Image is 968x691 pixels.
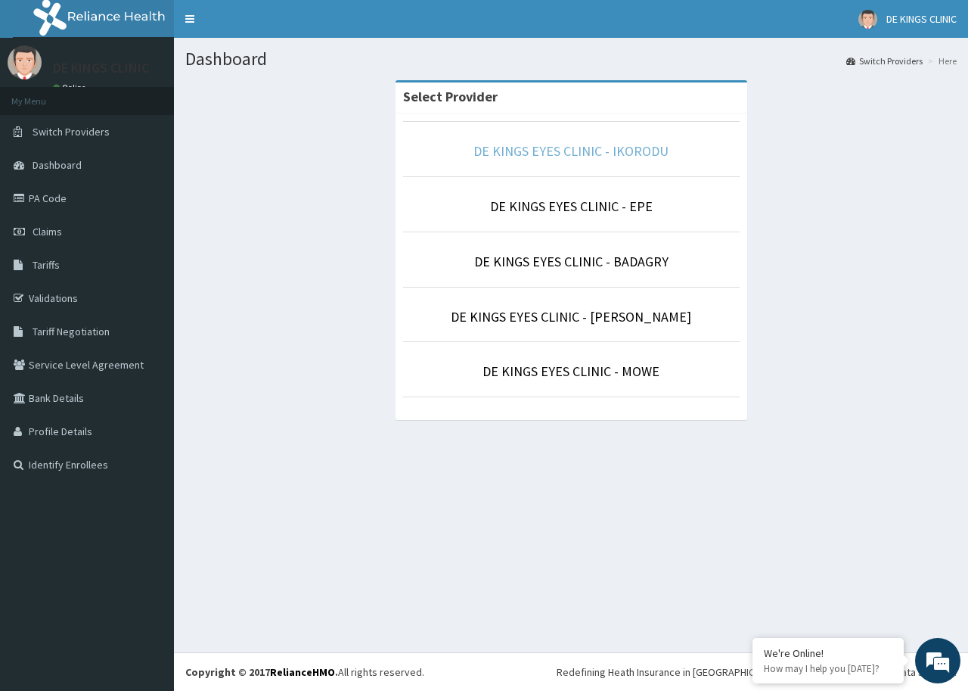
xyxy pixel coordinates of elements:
img: User Image [858,10,877,29]
a: RelianceHMO [270,665,335,679]
footer: All rights reserved. [174,652,968,691]
span: Tariffs [33,258,60,272]
span: DE KINGS CLINIC [886,12,957,26]
strong: Copyright © 2017 . [185,665,338,679]
span: We're online! [88,191,209,344]
span: Switch Providers [33,125,110,139]
span: Dashboard [33,158,82,172]
img: d_794563401_company_1708531726252_794563401 [28,76,61,114]
p: DE KINGS CLINIC [53,61,149,75]
a: DE KINGS EYES CLINIC - BADAGRY [474,253,669,270]
h1: Dashboard [185,49,957,69]
div: Minimize live chat window [248,8,284,44]
a: DE KINGS EYES CLINIC - IKORODU [473,142,669,160]
a: Switch Providers [846,54,923,67]
a: DE KINGS EYES CLINIC - EPE [490,198,653,215]
a: Online [53,82,89,93]
div: Chat with us now [79,85,254,104]
span: Tariff Negotiation [33,325,110,338]
span: Claims [33,225,62,238]
textarea: Type your message and hit 'Enter' [8,413,288,466]
a: DE KINGS EYES CLINIC - MOWE [482,363,659,380]
strong: Select Provider [403,88,498,105]
li: Here [924,54,957,67]
a: DE KINGS EYES CLINIC - [PERSON_NAME] [451,308,691,325]
div: We're Online! [764,646,892,660]
img: User Image [8,45,42,79]
p: How may I help you today? [764,662,892,675]
div: Redefining Heath Insurance in [GEOGRAPHIC_DATA] using Telemedicine and Data Science! [557,665,957,680]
